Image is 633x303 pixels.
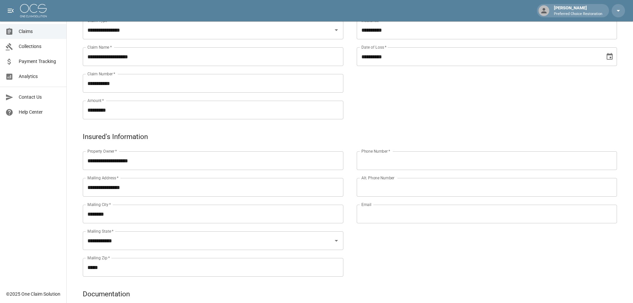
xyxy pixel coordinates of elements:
label: Mailing City [87,202,111,207]
p: Preferred Choice Restoration [554,11,602,17]
img: ocs-logo-white-transparent.png [20,4,47,17]
label: Amount [87,98,104,103]
span: Contact Us [19,94,61,101]
span: Analytics [19,73,61,80]
span: Help Center [19,109,61,116]
button: Open [332,236,341,245]
label: Claim Number [87,71,115,77]
span: Collections [19,43,61,50]
label: Property Owner [87,148,117,154]
div: © 2025 One Claim Solution [6,291,60,297]
label: Mailing State [87,228,113,234]
button: open drawer [4,4,17,17]
label: Phone Number [361,148,390,154]
div: [PERSON_NAME] [551,5,605,17]
label: Claim Name [87,44,112,50]
label: Email [361,202,371,207]
label: Alt. Phone Number [361,175,394,181]
span: Claims [19,28,61,35]
button: Open [332,25,341,35]
span: Payment Tracking [19,58,61,65]
button: Choose date, selected date is Sep 30, 2025 [603,50,616,63]
label: Mailing Zip [87,255,110,261]
label: Date of Loss [361,44,386,50]
label: Mailing Address [87,175,118,181]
